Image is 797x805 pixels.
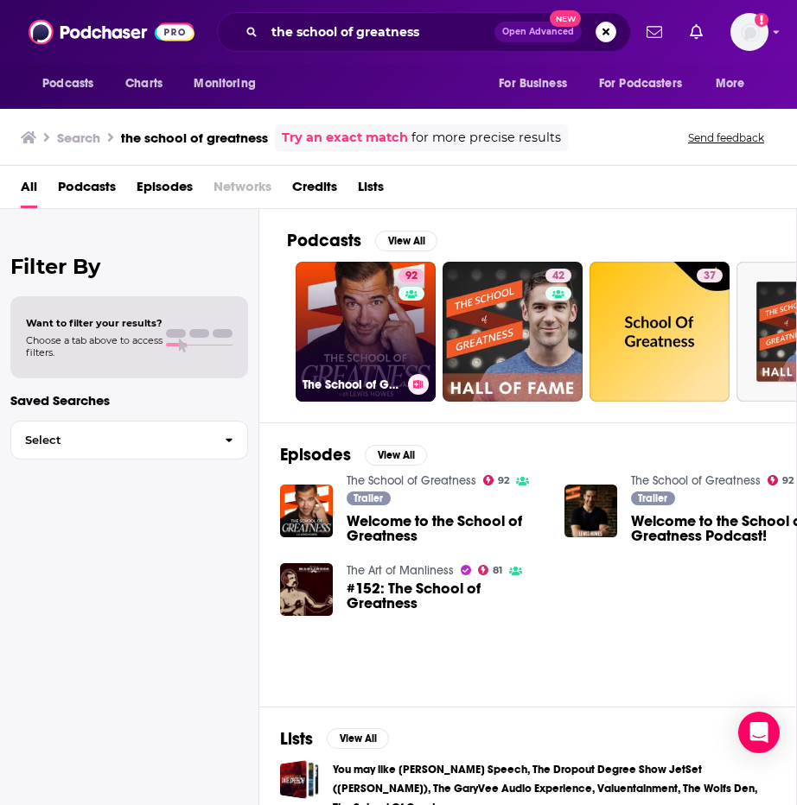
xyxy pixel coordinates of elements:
h3: Search [57,130,100,146]
a: Welcome to the School of Greatness [347,514,544,543]
span: Select [11,434,211,446]
button: View All [375,231,437,251]
span: Podcasts [42,72,93,96]
a: 37 [590,262,730,402]
span: 37 [704,268,716,285]
span: Want to filter your results? [26,317,163,329]
button: Select [10,421,248,460]
a: Show notifications dropdown [683,17,710,47]
button: open menu [182,67,277,100]
a: The Art of Manliness [347,563,454,578]
a: The School of Greatness [347,473,476,488]
h3: the school of greatness [121,130,268,146]
a: #152: The School of Greatness [347,581,544,611]
span: Trailer [638,493,667,504]
span: 81 [493,567,502,574]
span: For Podcasters [599,72,682,96]
span: 92 [782,477,794,485]
button: Show profile menu [730,13,768,51]
div: Open Intercom Messenger [738,712,780,753]
a: Lists [358,173,384,208]
div: Search podcasts, credits, & more... [217,12,631,52]
button: open menu [30,67,116,100]
input: Search podcasts, credits, & more... [265,18,494,46]
p: Saved Searches [10,392,248,409]
a: All [21,173,37,208]
img: User Profile [730,13,768,51]
a: Credits [292,173,337,208]
a: 81 [478,565,503,575]
span: 92 [405,268,418,285]
span: 92 [498,477,509,485]
a: The School of Greatness [631,473,761,488]
span: Logged in as Isla [730,13,768,51]
span: Monitoring [194,72,255,96]
a: 92 [483,475,510,485]
a: You may like Tate Speech, The Dropout Degree Show JetSet (Josh King Madrid), The GaryVee Audio Ex... [280,760,319,799]
span: Open Advanced [502,28,574,36]
a: 92 [398,269,424,282]
a: EpisodesView All [280,444,427,466]
span: for more precise results [411,128,561,148]
img: Podchaser - Follow, Share and Rate Podcasts [29,16,194,48]
a: 37 [697,269,723,282]
span: More [716,72,745,96]
span: Networks [214,173,271,208]
a: 42 [545,269,571,282]
a: 42 [443,262,583,402]
img: #152: The School of Greatness [280,563,333,616]
a: 92 [768,475,794,485]
span: 42 [552,268,564,285]
a: Episodes [137,173,193,208]
a: 92The School of Greatness [296,262,436,402]
button: Open AdvancedNew [494,22,582,42]
h2: Filter By [10,254,248,279]
button: open menu [704,67,767,100]
img: Welcome to the School of Greatness [280,485,333,537]
a: Charts [114,67,173,100]
span: Trailer [354,493,383,504]
span: New [550,10,581,27]
a: Podcasts [58,173,116,208]
button: Send feedback [683,130,769,145]
h3: The School of Greatness [303,377,401,392]
h2: Lists [280,728,313,750]
button: View All [365,445,427,466]
span: Choose a tab above to access filters. [26,334,163,358]
h2: Episodes [280,444,351,466]
a: Show notifications dropdown [640,17,669,47]
button: View All [327,728,389,749]
a: ListsView All [280,728,389,750]
span: Charts [125,72,163,96]
a: PodcastsView All [287,230,437,251]
button: open menu [487,67,589,100]
h2: Podcasts [287,230,361,251]
svg: Add a profile image [755,13,768,27]
span: For Business [499,72,567,96]
button: open menu [588,67,707,100]
a: Try an exact match [282,128,408,148]
img: Welcome to the School of Greatness Podcast! [564,485,617,537]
